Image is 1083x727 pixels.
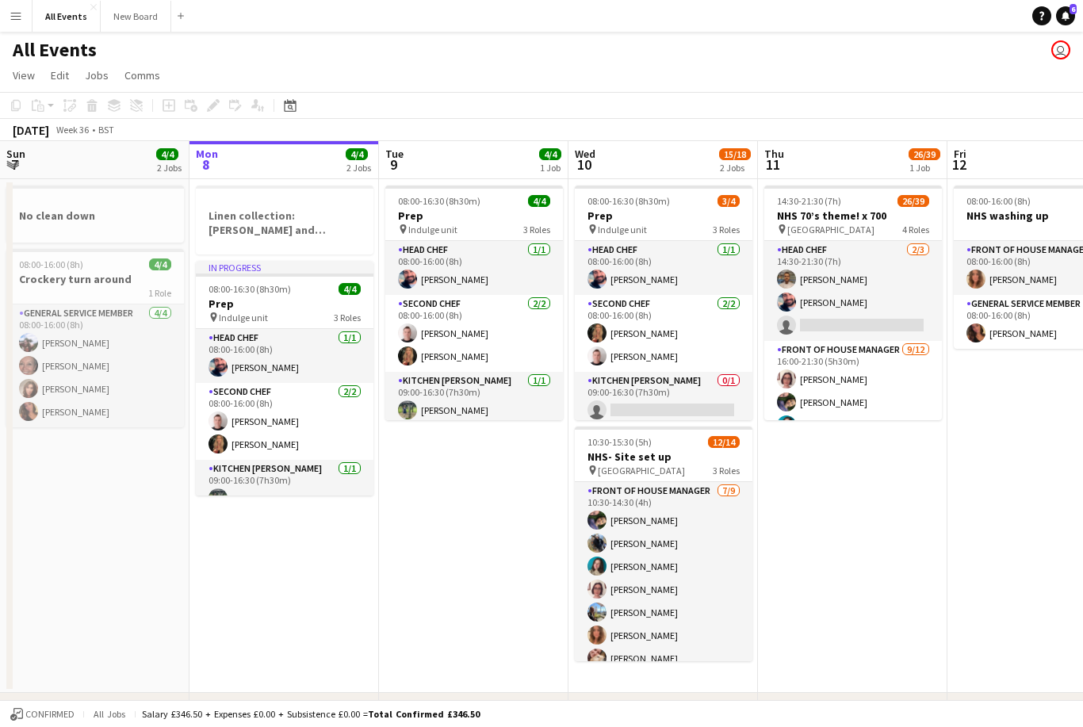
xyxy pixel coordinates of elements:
[339,283,361,295] span: 4/4
[587,195,670,207] span: 08:00-16:30 (8h30m)
[951,155,966,174] span: 12
[719,148,751,160] span: 15/18
[98,124,114,136] div: BST
[25,709,75,720] span: Confirmed
[540,162,561,174] div: 1 Job
[764,147,784,161] span: Thu
[575,427,752,661] app-job-card: 10:30-15:30 (5h)12/14NHS- Site set up [GEOGRAPHIC_DATA]3 RolesFront of House Manager7/910:30-14:3...
[385,295,563,372] app-card-role: Second Chef2/208:00-16:00 (8h)[PERSON_NAME][PERSON_NAME]
[346,148,368,160] span: 4/4
[193,155,218,174] span: 8
[764,341,942,648] app-card-role: Front of House Manager9/1216:00-21:30 (5h30m)[PERSON_NAME][PERSON_NAME][PERSON_NAME]
[19,258,83,270] span: 08:00-16:00 (8h)
[713,465,740,476] span: 3 Roles
[90,708,128,720] span: All jobs
[6,272,184,286] h3: Crockery turn around
[713,224,740,235] span: 3 Roles
[85,68,109,82] span: Jobs
[909,148,940,160] span: 26/39
[118,65,166,86] a: Comms
[575,241,752,295] app-card-role: Head Chef1/108:00-16:00 (8h)[PERSON_NAME]
[196,460,373,514] app-card-role: Kitchen [PERSON_NAME]1/109:00-16:30 (7h30m)[PERSON_NAME]
[78,65,115,86] a: Jobs
[196,297,373,311] h3: Prep
[196,261,373,274] div: In progress
[708,436,740,448] span: 12/14
[196,147,218,161] span: Mon
[368,708,480,720] span: Total Confirmed £346.50
[33,1,101,32] button: All Events
[575,147,595,161] span: Wed
[6,65,41,86] a: View
[6,186,184,243] app-job-card: No clean down
[101,1,171,32] button: New Board
[13,38,97,62] h1: All Events
[13,122,49,138] div: [DATE]
[149,258,171,270] span: 4/4
[6,147,25,161] span: Sun
[528,195,550,207] span: 4/4
[764,186,942,420] app-job-card: 14:30-21:30 (7h)26/39NHS 70’s theme! x 700 [GEOGRAPHIC_DATA]4 RolesHead Chef2/314:30-21:30 (7h)[P...
[124,68,160,82] span: Comms
[718,195,740,207] span: 3/4
[575,186,752,420] app-job-card: 08:00-16:30 (8h30m)3/4Prep Indulge unit3 RolesHead Chef1/108:00-16:00 (8h)[PERSON_NAME]Second Che...
[787,224,874,235] span: [GEOGRAPHIC_DATA]
[196,186,373,254] app-job-card: Linen collection: [PERSON_NAME] and [PERSON_NAME]
[764,209,942,223] h3: NHS 70’s theme! x 700
[575,295,752,372] app-card-role: Second Chef2/208:00-16:00 (8h)[PERSON_NAME][PERSON_NAME]
[385,241,563,295] app-card-role: Head Chef1/108:00-16:00 (8h)[PERSON_NAME]
[575,209,752,223] h3: Prep
[385,186,563,420] app-job-card: 08:00-16:30 (8h30m)4/4Prep Indulge unit3 RolesHead Chef1/108:00-16:00 (8h)[PERSON_NAME]Second Che...
[408,224,457,235] span: Indulge unit
[25,698,201,714] div: Trial on [PERSON_NAME]’s diary
[575,372,752,426] app-card-role: Kitchen [PERSON_NAME]0/109:00-16:30 (7h30m)
[8,706,77,723] button: Confirmed
[156,148,178,160] span: 4/4
[1056,6,1075,25] a: 6
[196,261,373,496] app-job-card: In progress08:00-16:30 (8h30m)4/4Prep Indulge unit3 RolesHead Chef1/108:00-16:00 (8h)[PERSON_NAME...
[209,283,291,295] span: 08:00-16:30 (8h30m)
[1051,40,1070,59] app-user-avatar: Sarah Chapman
[346,162,371,174] div: 2 Jobs
[196,209,373,237] h3: Linen collection: [PERSON_NAME] and [PERSON_NAME]
[219,312,268,323] span: Indulge unit
[148,287,171,299] span: 1 Role
[385,147,404,161] span: Tue
[6,209,184,223] h3: No clean down
[902,224,929,235] span: 4 Roles
[575,482,752,720] app-card-role: Front of House Manager7/910:30-14:30 (4h)[PERSON_NAME][PERSON_NAME][PERSON_NAME][PERSON_NAME][PER...
[1070,4,1077,14] span: 6
[6,249,184,427] app-job-card: 08:00-16:00 (8h)4/4Crockery turn around1 RoleGeneral service member4/408:00-16:00 (8h)[PERSON_NAM...
[954,147,966,161] span: Fri
[777,195,841,207] span: 14:30-21:30 (7h)
[764,241,942,341] app-card-role: Head Chef2/314:30-21:30 (7h)[PERSON_NAME][PERSON_NAME]
[6,304,184,427] app-card-role: General service member4/408:00-16:00 (8h)[PERSON_NAME][PERSON_NAME][PERSON_NAME][PERSON_NAME]
[572,155,595,174] span: 10
[52,124,92,136] span: Week 36
[51,68,69,82] span: Edit
[142,708,480,720] div: Salary £346.50 + Expenses £0.00 + Subsistence £0.00 =
[196,329,373,383] app-card-role: Head Chef1/108:00-16:00 (8h)[PERSON_NAME]
[334,312,361,323] span: 3 Roles
[909,162,939,174] div: 1 Job
[385,209,563,223] h3: Prep
[720,162,750,174] div: 2 Jobs
[398,195,480,207] span: 08:00-16:30 (8h30m)
[385,372,563,426] app-card-role: Kitchen [PERSON_NAME]1/109:00-16:30 (7h30m)[PERSON_NAME]
[587,436,652,448] span: 10:30-15:30 (5h)
[598,465,685,476] span: [GEOGRAPHIC_DATA]
[44,65,75,86] a: Edit
[4,155,25,174] span: 7
[966,195,1031,207] span: 08:00-16:00 (8h)
[383,155,404,174] span: 9
[196,383,373,460] app-card-role: Second Chef2/208:00-16:00 (8h)[PERSON_NAME][PERSON_NAME]
[575,450,752,464] h3: NHS- Site set up
[157,162,182,174] div: 2 Jobs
